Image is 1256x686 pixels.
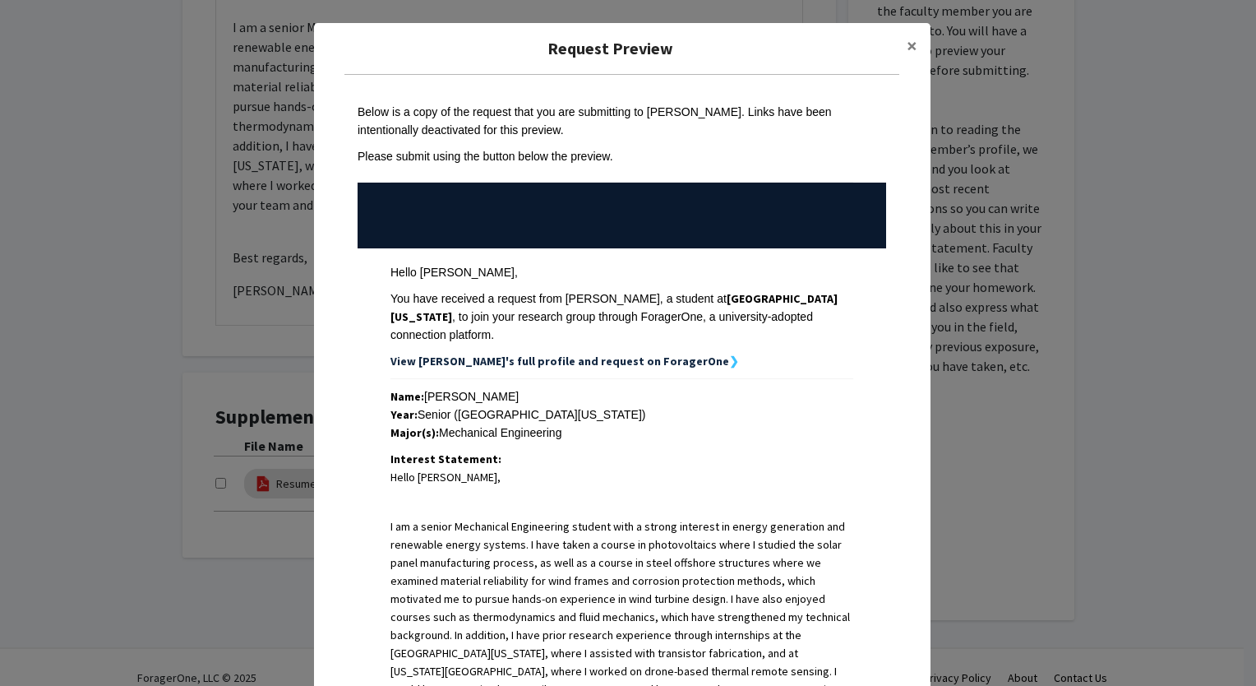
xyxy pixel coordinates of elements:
[327,36,894,61] h5: Request Preview
[358,103,886,139] div: Below is a copy of the request that you are submitting to [PERSON_NAME]. Links have been intentio...
[729,354,739,368] strong: ❯
[358,147,886,165] div: Please submit using the button below the preview.
[390,452,501,466] strong: Interest Statement:
[390,468,853,486] p: Hello [PERSON_NAME],
[390,406,853,424] div: Senior ([GEOGRAPHIC_DATA][US_STATE])
[907,33,917,58] span: ×
[390,387,853,406] div: [PERSON_NAME]
[894,23,930,69] button: Close
[390,424,853,442] div: Mechanical Engineering
[390,389,424,404] strong: Name:
[390,263,853,281] div: Hello [PERSON_NAME],
[390,425,439,440] strong: Major(s):
[390,290,853,344] div: You have received a request from [PERSON_NAME], a student at , to join your research group throug...
[390,407,418,422] strong: Year:
[12,612,70,674] iframe: Chat
[390,354,729,368] strong: View [PERSON_NAME]'s full profile and request on ForagerOne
